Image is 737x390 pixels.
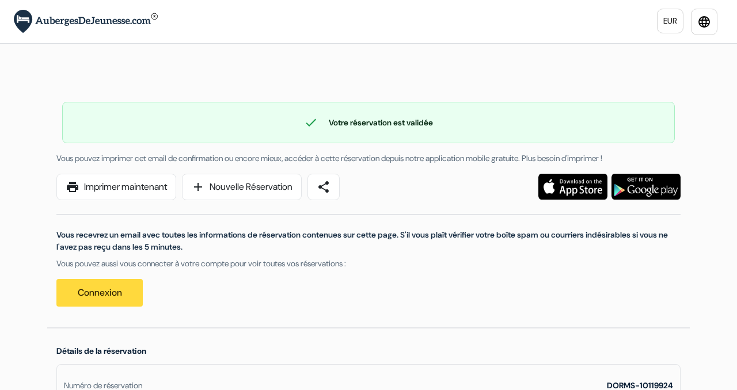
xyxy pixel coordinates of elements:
span: print [66,180,79,194]
p: Vous pouvez aussi vous connecter à votre compte pour voir toutes vos réservations : [56,258,681,270]
i: language [697,15,711,29]
span: share [317,180,330,194]
span: Détails de la réservation [56,346,146,356]
img: AubergesDeJeunesse.com [14,10,158,33]
a: EUR [657,9,683,33]
a: Connexion [56,279,143,307]
p: Vous recevrez un email avec toutes les informations de réservation contenues sur cette page. S'il... [56,229,681,253]
img: Téléchargez l'application gratuite [538,174,607,200]
img: Téléchargez l'application gratuite [611,174,681,200]
a: printImprimer maintenant [56,174,176,200]
a: share [307,174,340,200]
div: Votre réservation est validée [63,116,674,129]
a: language [691,9,717,35]
a: addNouvelle Réservation [182,174,302,200]
span: check [304,116,318,129]
span: add [191,180,205,194]
span: Vous pouvez imprimer cet email de confirmation ou encore mieux, accéder à cette réservation depui... [56,153,602,163]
